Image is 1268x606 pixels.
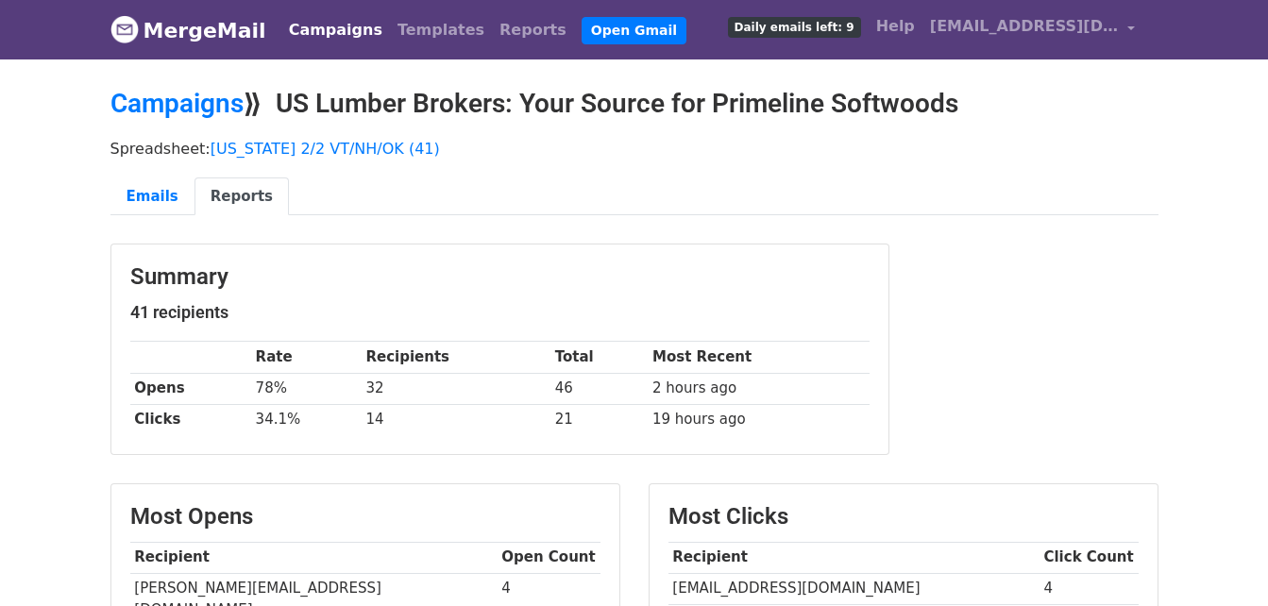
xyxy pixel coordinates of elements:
a: Emails [110,177,194,216]
td: 32 [362,373,550,404]
span: Daily emails left: 9 [728,17,861,38]
h3: Summary [130,263,870,291]
a: Campaigns [281,11,390,49]
td: 78% [251,373,362,404]
th: Click Count [1040,542,1139,573]
p: Spreadsheet: [110,139,1158,159]
th: Rate [251,342,362,373]
td: 34.1% [251,404,362,435]
a: Campaigns [110,88,244,119]
a: Open Gmail [582,17,686,44]
td: [EMAIL_ADDRESS][DOMAIN_NAME] [668,573,1040,604]
td: 14 [362,404,550,435]
h2: ⟫ US Lumber Brokers: Your Source for Primeline Softwoods [110,88,1158,120]
td: 46 [550,373,648,404]
a: Reports [194,177,289,216]
td: 4 [1040,573,1139,604]
th: Open Count [498,542,600,573]
span: [EMAIL_ADDRESS][DOMAIN_NAME] [930,15,1119,38]
td: 21 [550,404,648,435]
th: Recipients [362,342,550,373]
td: 2 hours ago [648,373,869,404]
a: [US_STATE] 2/2 VT/NH/OK (41) [211,140,440,158]
td: 19 hours ago [648,404,869,435]
a: Reports [492,11,574,49]
a: [EMAIL_ADDRESS][DOMAIN_NAME] [922,8,1143,52]
a: Templates [390,11,492,49]
th: Total [550,342,648,373]
h3: Most Opens [130,503,600,530]
img: MergeMail logo [110,15,139,43]
th: Most Recent [648,342,869,373]
h5: 41 recipients [130,302,870,323]
a: Daily emails left: 9 [720,8,869,45]
th: Opens [130,373,251,404]
th: Recipient [668,542,1040,573]
th: Recipient [130,542,498,573]
h3: Most Clicks [668,503,1139,530]
a: MergeMail [110,10,266,50]
th: Clicks [130,404,251,435]
a: Help [869,8,922,45]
